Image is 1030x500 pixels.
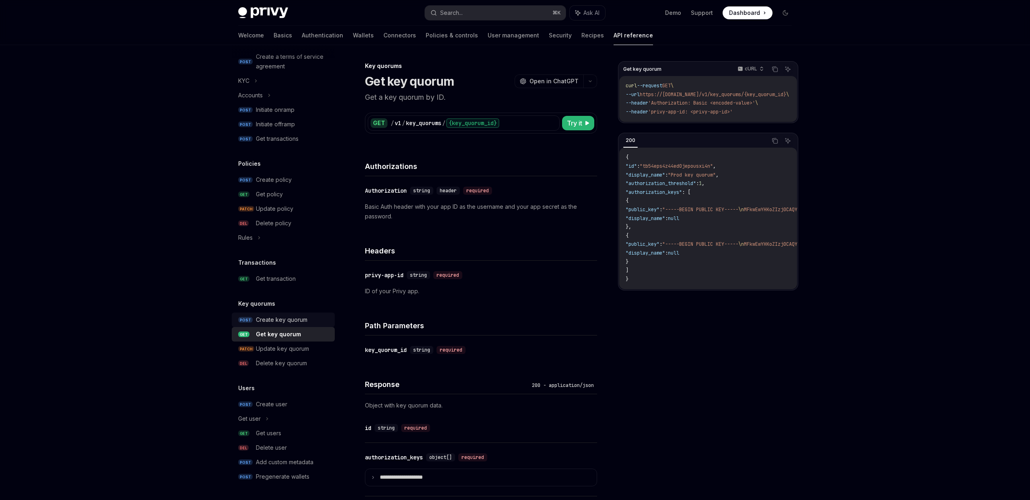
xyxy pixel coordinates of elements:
[640,91,786,98] span: https://[DOMAIN_NAME]/v1/key_quorums/{key_quorum_id}
[552,10,561,16] span: ⌘ K
[238,430,249,436] span: GET
[659,241,662,247] span: :
[440,8,463,18] div: Search...
[626,206,659,213] span: "public_key"
[256,134,299,144] div: Get transactions
[433,271,462,279] div: required
[626,172,665,178] span: "display_name"
[232,173,335,187] a: POSTCreate policy
[733,62,767,76] button: cURL
[232,356,335,370] a: DELDelete key quorum
[256,189,283,199] div: Get policy
[626,163,637,169] span: "id"
[232,49,335,74] a: POSTCreate a terms of service agreement
[256,204,293,214] div: Update policy
[365,401,597,410] p: Object with key quorum data.
[744,241,924,247] span: MFkwEwYHKoZIzj0CAQYIKoZIzj0DAQcDQgAErzZtQr/bMIh3Y8f9ZqseB9i/AfjQ
[648,100,755,106] span: 'Authorization: Basic <encoded-value>'
[626,180,696,187] span: "authorization_threshold"
[238,220,249,226] span: DEL
[738,206,744,213] span: \n
[626,250,665,256] span: "display_name"
[413,187,430,194] span: string
[238,136,253,142] span: POST
[238,360,249,366] span: DEL
[371,118,387,128] div: GET
[238,331,249,337] span: GET
[488,26,539,45] a: User management
[232,216,335,230] a: DELDelete policy
[238,121,253,128] span: POST
[745,66,757,72] p: cURL
[238,346,254,352] span: PATCH
[458,453,487,461] div: required
[365,187,407,195] div: Authorization
[238,317,253,323] span: POST
[623,66,661,72] span: Get key quorum
[274,26,292,45] a: Basics
[232,327,335,342] a: GETGet key quorum
[413,347,430,353] span: string
[738,241,744,247] span: \n
[665,250,668,256] span: :
[395,119,401,127] div: v1
[238,258,276,267] h5: Transactions
[729,9,760,17] span: Dashboard
[256,457,313,467] div: Add custom metadata
[232,313,335,327] a: POSTCreate key quorum
[626,100,648,106] span: --header
[232,426,335,440] a: GETGet users
[238,445,249,451] span: DEL
[365,320,597,331] h4: Path Parameters
[626,91,640,98] span: --url
[256,175,292,185] div: Create policy
[783,64,793,74] button: Ask AI
[256,329,301,339] div: Get key quorum
[256,218,291,228] div: Delete policy
[232,469,335,484] a: POSTPregenerate wallets
[256,315,307,325] div: Create key quorum
[682,189,690,195] span: : [
[668,172,716,178] span: "Prod key quorum"
[662,82,671,89] span: GET
[232,397,335,412] a: POSTCreate user
[440,187,457,194] span: header
[648,109,733,115] span: 'privy-app-id: <privy-app-id>'
[779,6,792,19] button: Toggle dark mode
[668,250,679,256] span: null
[238,206,254,212] span: PATCH
[256,344,309,354] div: Update key quorum
[426,26,478,45] a: Policies & controls
[755,100,758,106] span: \
[696,180,699,187] span: :
[662,241,738,247] span: "-----BEGIN PUBLIC KEY-----
[665,9,681,17] a: Demo
[549,26,572,45] a: Security
[626,82,637,89] span: curl
[238,7,288,19] img: dark logo
[659,206,662,213] span: :
[365,379,529,390] h4: Response
[238,159,261,169] h5: Policies
[583,9,599,17] span: Ask AI
[446,118,499,128] div: {key_quorum_id}
[238,59,253,65] span: POST
[365,62,597,70] div: Key quorums
[232,117,335,132] a: POSTInitiate offramp
[713,163,716,169] span: ,
[691,9,713,17] a: Support
[668,215,679,222] span: null
[626,276,628,282] span: }
[442,119,445,127] div: /
[365,346,407,354] div: key_quorum_id
[232,103,335,117] a: POSTInitiate onramp
[570,6,605,20] button: Ask AI
[383,26,416,45] a: Connectors
[406,119,441,127] div: key_quorums
[665,172,668,178] span: :
[770,136,780,146] button: Copy the contents from the code block
[391,119,394,127] div: /
[723,6,772,19] a: Dashboard
[626,267,628,274] span: ]
[623,136,638,145] div: 200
